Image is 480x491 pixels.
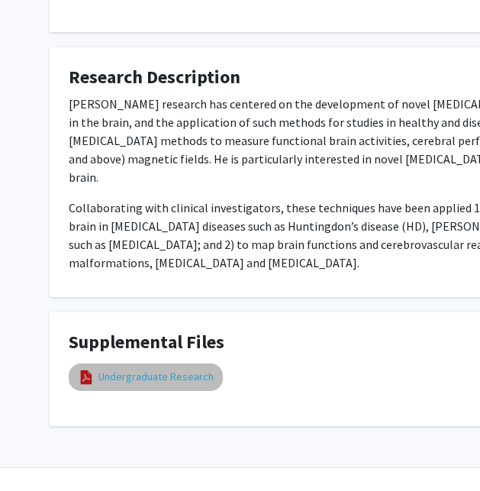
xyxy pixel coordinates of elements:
img: pdf_icon.png [78,369,95,386]
iframe: Chat [11,422,65,480]
a: Undergraduate Research [98,369,214,385]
